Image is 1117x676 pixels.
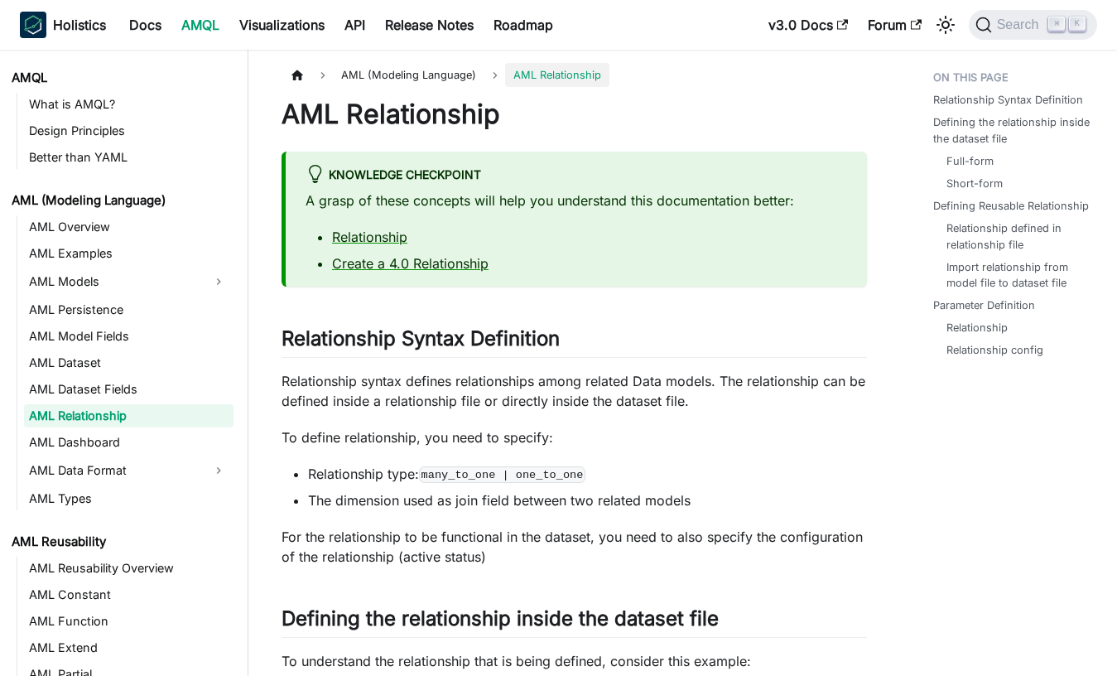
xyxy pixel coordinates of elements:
[229,12,335,38] a: Visualizations
[333,63,484,87] span: AML (Modeling Language)
[484,12,563,38] a: Roadmap
[282,63,867,87] nav: Breadcrumbs
[946,259,1084,291] a: Import relationship from model file to dataset file
[308,464,867,484] li: Relationship type:
[946,342,1043,358] a: Relationship config
[24,215,234,239] a: AML Overview
[24,636,234,659] a: AML Extend
[282,98,867,131] h1: AML Relationship
[171,12,229,38] a: AMQL
[20,12,106,38] a: HolisticsHolistics
[24,325,234,348] a: AML Model Fields
[24,378,234,401] a: AML Dataset Fields
[419,466,585,483] code: many_to_one | one_to_one
[933,114,1091,146] a: Defining the relationship inside the dataset file
[24,93,234,116] a: What is AMQL?
[946,320,1008,336] a: Relationship
[24,457,204,484] a: AML Data Format
[932,12,959,38] button: Switch between dark and light mode (currently light mode)
[24,242,234,265] a: AML Examples
[24,431,234,454] a: AML Dashboard
[308,490,867,510] li: The dimension used as join field between two related models
[306,191,847,210] p: A grasp of these concepts will help you understand this documentation better:
[933,297,1035,313] a: Parameter Definition
[24,298,234,321] a: AML Persistence
[24,268,204,295] a: AML Models
[1048,17,1065,31] kbd: ⌘
[282,606,867,638] h2: Defining the relationship inside the dataset file
[282,371,867,411] p: Relationship syntax defines relationships among related Data models. The relationship can be defi...
[946,153,994,169] a: Full-form
[204,268,234,295] button: Expand sidebar category 'AML Models'
[24,351,234,374] a: AML Dataset
[24,404,234,427] a: AML Relationship
[946,220,1084,252] a: Relationship defined in relationship file
[282,63,313,87] a: Home page
[24,119,234,142] a: Design Principles
[7,530,234,553] a: AML Reusability
[282,326,867,358] h2: Relationship Syntax Definition
[53,15,106,35] b: Holistics
[375,12,484,38] a: Release Notes
[24,487,234,510] a: AML Types
[24,583,234,606] a: AML Constant
[1069,17,1086,31] kbd: K
[282,651,867,671] p: To understand the relationship that is being defined, consider this example:
[332,229,407,245] a: Relationship
[282,527,867,567] p: For the relationship to be functional in the dataset, you need to also specify the configuration ...
[335,12,375,38] a: API
[758,12,858,38] a: v3.0 Docs
[933,198,1089,214] a: Defining Reusable Relationship
[858,12,932,38] a: Forum
[282,427,867,447] p: To define relationship, you need to specify:
[332,255,489,272] a: Create a 4.0 Relationship
[306,165,847,186] div: Knowledge Checkpoint
[20,12,46,38] img: Holistics
[24,146,234,169] a: Better than YAML
[505,63,609,87] span: AML Relationship
[24,610,234,633] a: AML Function
[24,557,234,580] a: AML Reusability Overview
[992,17,1049,32] span: Search
[946,176,1003,191] a: Short-form
[7,66,234,89] a: AMQL
[933,92,1083,108] a: Relationship Syntax Definition
[7,189,234,212] a: AML (Modeling Language)
[204,457,234,484] button: Expand sidebar category 'AML Data Format'
[119,12,171,38] a: Docs
[969,10,1097,40] button: Search (Command+K)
